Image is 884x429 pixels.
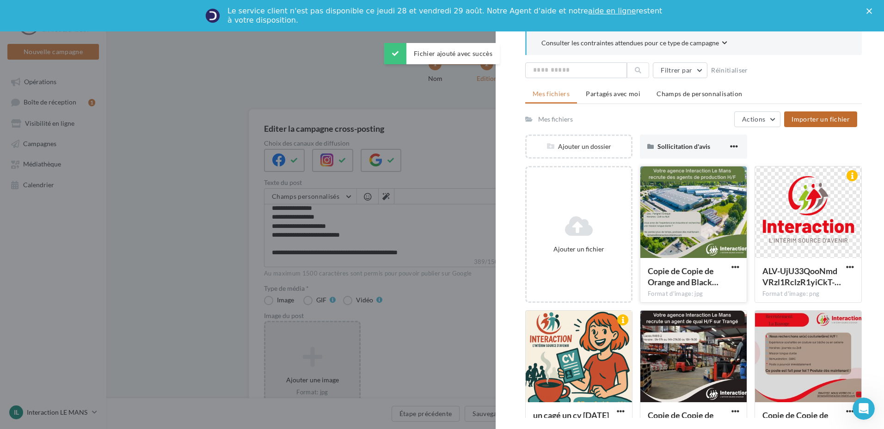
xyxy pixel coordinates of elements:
div: Ajouter un dossier [527,142,631,151]
span: Importer un fichier [792,115,850,123]
button: Importer un fichier [784,111,857,127]
span: Sollicitation d'avis [657,142,710,150]
button: Réinitialiser [707,65,752,76]
div: Fichier ajouté avec succès [384,43,500,64]
img: Profile image for Service-Client [205,8,220,23]
span: Copie de Copie de Orange and Black Modern Corporate Hiring Facebook Post [648,266,718,287]
button: Actions [734,111,780,127]
iframe: Intercom live chat [853,398,875,420]
div: Format d'image: jpg [648,290,739,298]
span: Actions [742,115,765,123]
span: Champs de personnalisation [657,90,742,98]
div: Fermer [866,8,876,14]
span: Partagés avec moi [586,90,640,98]
div: Le service client n'est pas disponible ce jeudi 28 et vendredi 29 août. Notre Agent d'aide et not... [227,6,664,25]
span: Consulter les contraintes attendues pour ce type de campagne [541,38,719,48]
span: un cagé un cv 27 aout [533,410,609,420]
button: Filtrer par [653,62,707,78]
a: aide en ligne [588,6,636,15]
div: Format d'image: png [762,290,854,298]
div: Mes fichiers [538,115,573,124]
div: Ajouter un fichier [530,245,627,254]
span: Mes fichiers [533,90,570,98]
button: Consulter les contraintes attendues pour ce type de campagne [541,38,727,49]
span: ALV-UjU33QooNmdVRzl1RclzR1yiCkT-ISrP0Zknutz8rggIq5jfdm5A [762,266,841,287]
